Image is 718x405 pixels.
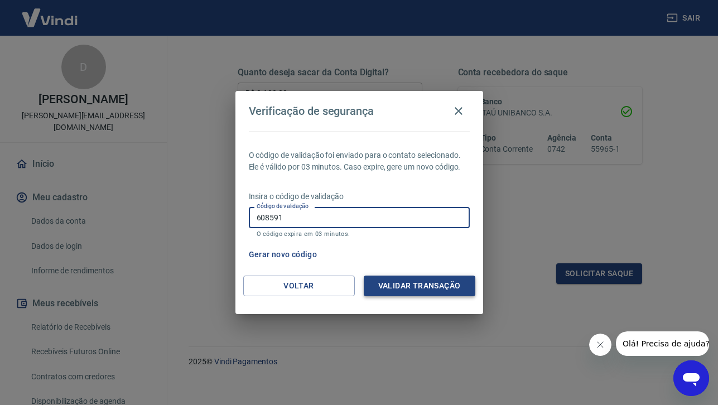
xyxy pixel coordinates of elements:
[589,334,611,356] iframe: Fechar mensagem
[243,276,355,296] button: Voltar
[249,104,374,118] h4: Verificação de segurança
[364,276,475,296] button: Validar transação
[257,202,309,210] label: Código de validação
[673,360,709,396] iframe: Botão para abrir a janela de mensagens
[244,244,322,265] button: Gerar novo código
[249,150,470,173] p: O código de validação foi enviado para o contato selecionado. Ele é válido por 03 minutos. Caso e...
[7,8,94,17] span: Olá! Precisa de ajuda?
[616,331,709,356] iframe: Mensagem da empresa
[257,230,462,238] p: O código expira em 03 minutos.
[249,191,470,202] p: Insira o código de validação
